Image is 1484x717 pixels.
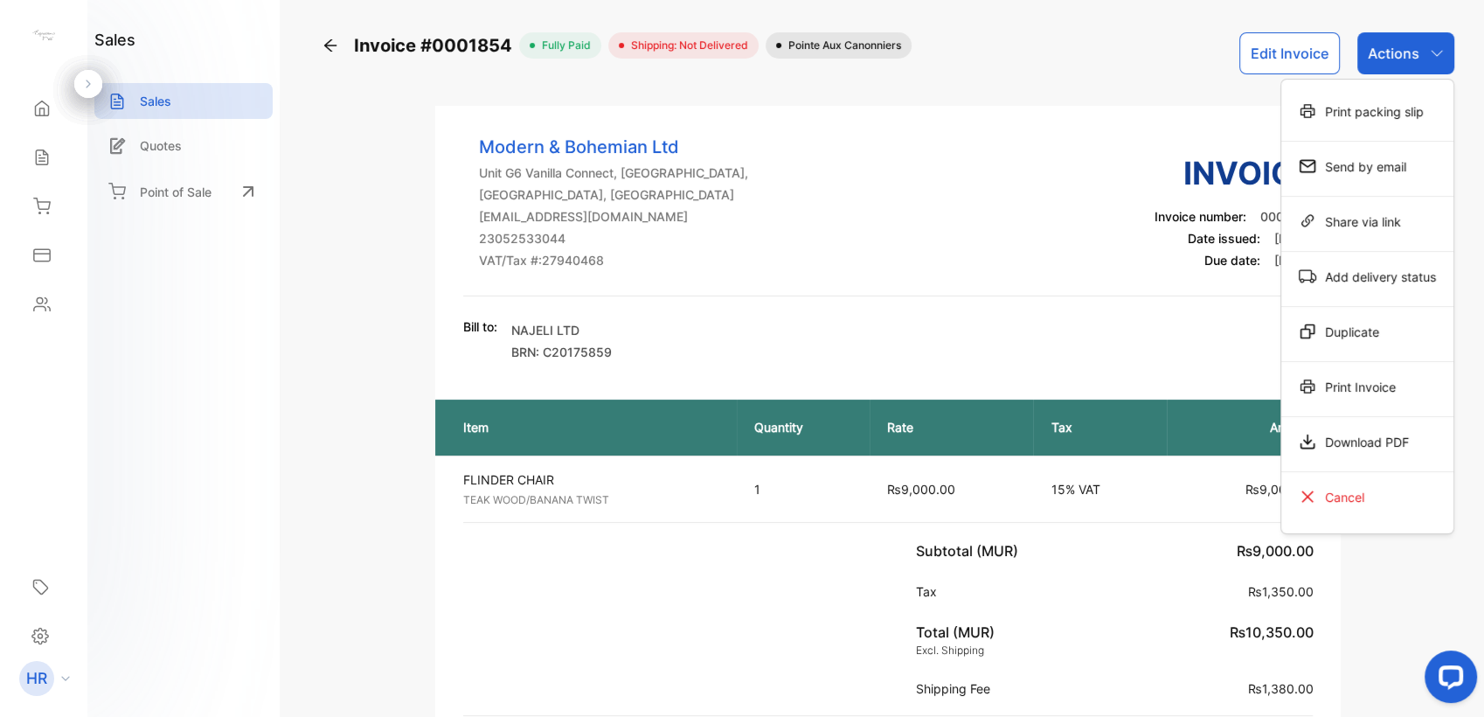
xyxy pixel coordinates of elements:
span: Invoice #0001854 [354,32,519,59]
p: 15% VAT [1051,480,1148,498]
p: Actions [1368,43,1419,64]
p: Amount [1184,418,1314,436]
div: Download PDF [1281,424,1453,459]
span: ₨1,380.00 [1247,681,1313,696]
p: Tax [1051,418,1148,436]
div: Share via link [1281,204,1453,239]
p: Subtotal (MUR) [916,540,1025,561]
span: fully paid [535,38,591,53]
span: 0001854 [1259,209,1313,224]
p: Quantity [754,418,852,436]
h1: sales [94,28,135,52]
p: FLINDER CHAIR [463,470,724,489]
p: TEAK WOOD/BANANA TWIST [463,492,724,508]
span: Due date: [1203,253,1259,268]
p: Excl. Shipping [916,643,995,658]
div: Print packing slip [1281,94,1453,129]
p: Shipping Fee [916,679,997,698]
button: Edit Invoice [1239,32,1340,74]
span: [DATE] [1273,253,1313,268]
p: Tax [916,582,944,601]
p: Unit G6 Vanilla Connect, [GEOGRAPHIC_DATA], [479,164,748,182]
p: 23052533044 [479,229,748,247]
span: ₨10,350.00 [1229,623,1313,641]
img: logo [31,23,57,49]
a: Quotes [94,128,273,164]
span: ₨1,350.00 [1247,584,1313,599]
div: Duplicate [1281,314,1453,349]
p: Total (MUR) [916,622,995,643]
div: Add delivery status [1281,259,1453,294]
span: Pointe aux Canonniers [781,38,901,53]
div: Print Invoice [1281,369,1453,404]
h3: Invoice [1154,150,1313,197]
p: Sales [140,92,171,110]
span: Invoice number: [1154,209,1245,224]
a: Sales [94,83,273,119]
p: Point of Sale [140,183,212,201]
span: Shipping: Not Delivered [624,38,748,53]
span: ₨9,000.00 [1245,482,1313,497]
p: HR [26,667,47,690]
iframe: LiveChat chat widget [1411,644,1484,717]
p: Quotes [140,136,182,155]
p: [GEOGRAPHIC_DATA], [GEOGRAPHIC_DATA] [479,185,748,204]
p: Modern & Bohemian Ltd [479,134,748,160]
div: Cancel [1281,479,1453,514]
p: Rate [887,418,1016,436]
span: ₨9,000.00 [1236,542,1313,560]
a: Point of Sale [94,172,273,211]
div: Send by email [1281,149,1453,184]
p: 1 [754,480,852,498]
p: Bill to: [463,317,497,336]
button: Actions [1357,32,1454,74]
p: [EMAIL_ADDRESS][DOMAIN_NAME] [479,207,748,226]
span: ₨9,000.00 [887,482,955,497]
p: VAT/Tax #: 27940468 [479,251,748,269]
span: [DATE] [1273,231,1313,246]
p: NAJELI LTD [511,321,612,339]
span: BRN: C20175859 [511,345,612,359]
p: Item [463,418,720,436]
span: Date issued: [1187,231,1259,246]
